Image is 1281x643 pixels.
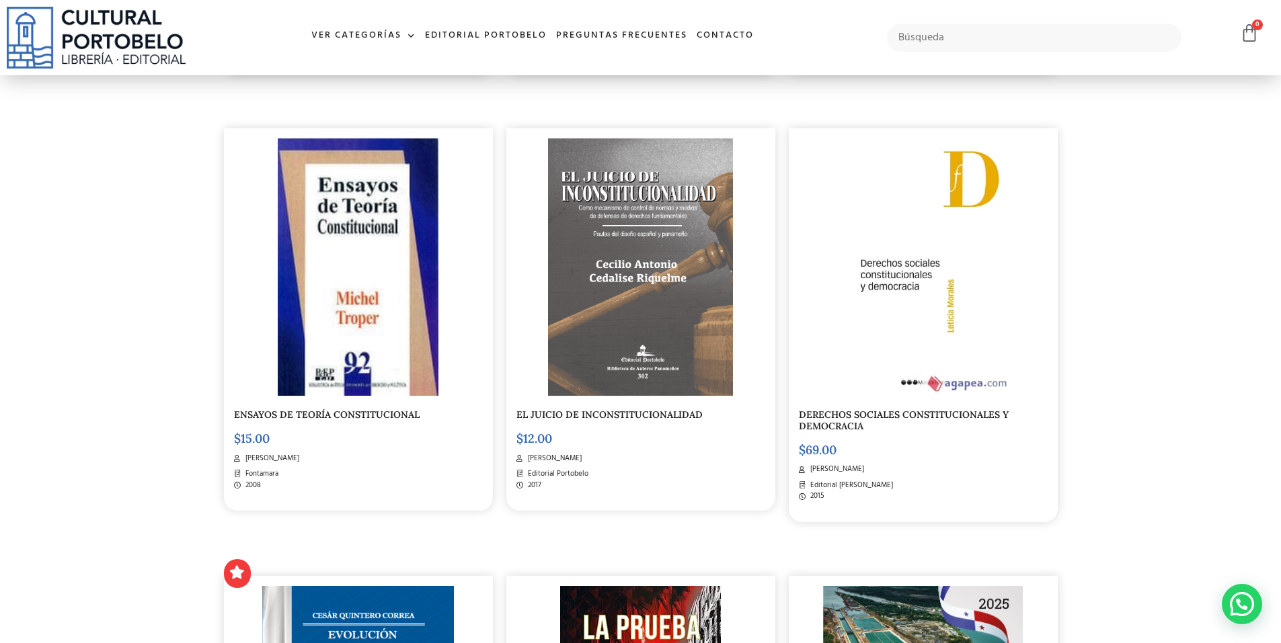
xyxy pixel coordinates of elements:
a: EL JUICIO DE INCONSTITUCIONALIDAD [516,409,703,421]
bdi: 12.00 [516,431,552,446]
bdi: 69.00 [799,442,837,458]
span: [PERSON_NAME] [242,453,299,464]
span: 2017 [525,480,541,491]
a: Ver Categorías [307,22,420,50]
span: $ [799,442,806,458]
img: derechos_sciales_NUEVO-2.jpg [835,138,1011,396]
span: 2015 [807,490,824,502]
span: [PERSON_NAME] [525,453,582,464]
span: 0 [1252,19,1263,30]
a: Editorial Portobelo [420,22,551,50]
span: [PERSON_NAME] [807,464,864,475]
span: $ [516,431,523,446]
span: Editorial [PERSON_NAME] [807,480,893,491]
img: ENSAYOS_T._CONST.-1.jpg [278,138,438,396]
a: Preguntas frecuentes [551,22,692,50]
a: 0 [1240,24,1259,43]
span: Fontamara [242,468,278,480]
a: ENSAYOS DE TEORÍA CONSTITUCIONAL [234,409,420,421]
span: 2008 [242,480,261,491]
div: Contactar por WhatsApp [1222,584,1262,624]
bdi: 15.00 [234,431,270,446]
span: $ [234,431,241,446]
a: Contacto [692,22,759,50]
input: Búsqueda [887,24,1182,52]
span: Editorial Portobelo [525,468,588,480]
img: BA302-1.png [548,138,733,396]
a: DERECHOS SOCIALES CONSTITUCIONALES Y DEMOCRACIA [799,409,1009,432]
